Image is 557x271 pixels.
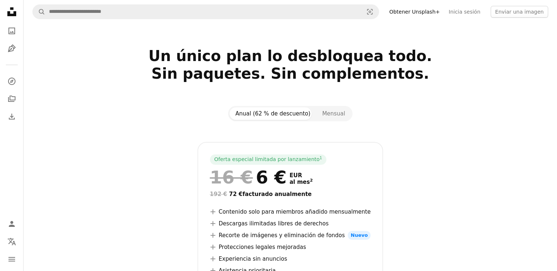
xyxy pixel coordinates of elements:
[491,6,548,18] button: Enviar una imagen
[210,231,371,240] li: Recorte de imágenes y eliminación de fondos
[53,47,528,100] h2: Un único plan lo desbloquea todo. Sin paquetes. Sin complementos.
[4,24,19,38] a: Fotos
[318,156,324,163] a: 1
[444,6,485,18] a: Inicia sesión
[308,179,314,185] a: 2
[210,207,371,216] li: Contenido solo para miembros añadido mensualmente
[316,107,351,120] button: Mensual
[4,234,19,249] button: Idioma
[348,231,371,240] span: Nuevo
[4,41,19,56] a: Ilustraciones
[210,168,253,187] span: 16 €
[4,92,19,106] a: Colecciones
[33,5,45,19] button: Buscar en Unsplash
[210,190,371,199] div: 72 € facturado anualmente
[210,219,371,228] li: Descargas ilimitadas libres de derechos
[4,217,19,231] a: Iniciar sesión / Registrarse
[290,179,313,185] span: al mes
[210,154,327,165] div: Oferta especial limitada por lanzamiento
[310,178,313,183] sup: 2
[210,243,371,252] li: Protecciones legales mejoradas
[32,4,379,19] form: Encuentra imágenes en todo el sitio
[4,74,19,89] a: Explorar
[385,6,444,18] a: Obtener Unsplash+
[320,156,322,160] sup: 1
[290,172,313,179] span: EUR
[361,5,379,19] button: Búsqueda visual
[230,107,316,120] button: Anual (62 % de descuento)
[210,191,227,197] span: 192 €
[4,252,19,267] button: Menú
[4,109,19,124] a: Historial de descargas
[210,168,287,187] div: 6 €
[210,254,371,263] li: Experiencia sin anuncios
[4,4,19,21] a: Inicio — Unsplash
